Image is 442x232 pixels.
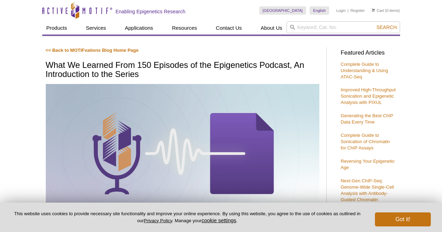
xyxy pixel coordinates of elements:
a: << Back to MOTIFvations Blog Home Page [46,48,139,53]
button: Got it! [375,212,431,226]
img: Podcast lessons [46,84,319,221]
a: Complete Guide to Understanding & Using ATAC-Seq [341,62,388,79]
a: Improved High-Throughput Sonication and Epigenetic Analysis with PIXUL [341,87,396,105]
a: Generating the Best ChIP Data Every Time [341,113,393,125]
li: (0 items) [372,6,400,15]
a: Products [42,21,71,35]
button: Search [374,24,399,30]
h3: Featured Articles [341,50,397,56]
a: Privacy Policy [144,218,172,223]
a: Services [82,21,110,35]
input: Keyword, Cat. No. [287,21,400,33]
a: Register [350,8,365,13]
a: Next-Gen ChIP-Seq: Genome-Wide Single-Cell Analysis with Antibody-Guided Chromatin Tagmentation M... [341,178,394,209]
li: | [348,6,349,15]
a: Cart [372,8,384,13]
a: Login [336,8,346,13]
h2: Enabling Epigenetics Research [116,8,186,15]
button: cookie settings [202,217,236,223]
a: Complete Guide to Sonication of Chromatin for ChIP Assays [341,133,390,150]
span: Search [376,24,397,30]
a: Contact Us [212,21,246,35]
img: Your Cart [372,8,375,12]
p: This website uses cookies to provide necessary site functionality and improve your online experie... [11,211,363,224]
h1: What We Learned From 150 Episodes of the Epigenetics Podcast, An Introduction to the Series [46,61,319,80]
a: English [310,6,329,15]
a: [GEOGRAPHIC_DATA] [259,6,306,15]
a: About Us [256,21,287,35]
a: Reversing Your Epigenetic Age [341,159,395,170]
a: Resources [168,21,201,35]
a: Applications [121,21,157,35]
